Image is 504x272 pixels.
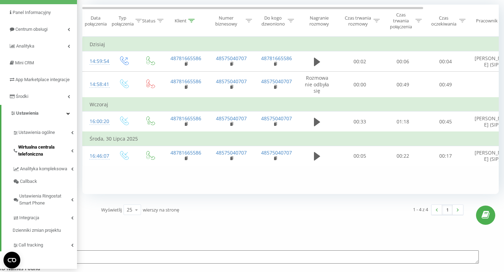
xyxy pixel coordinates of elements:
[170,78,201,85] a: 48781665586
[338,72,382,98] td: 00:00
[175,18,187,24] div: Klient
[170,115,201,122] a: 48781665586
[13,224,77,237] a: Dzienniki zmian projektu
[142,18,155,24] div: Status
[216,78,247,85] a: 48575040707
[16,110,38,116] span: Ustawienia
[20,165,67,172] span: Analityka kompleksowa
[18,144,71,158] span: Wirtualna centrala telefoniczna
[170,55,201,62] a: 48781665586
[388,12,414,30] div: Czas trwania połączenia
[442,205,453,215] a: 1
[338,51,382,72] td: 00:02
[338,146,382,166] td: 00:05
[261,149,292,156] a: 48575040707
[13,188,77,209] a: Ustawienia Ringostat Smart Phone
[261,115,292,122] a: 48575040707
[13,175,77,188] a: Callback
[216,149,247,156] a: 48575040707
[424,72,468,98] td: 00:49
[16,94,28,99] span: Środki
[143,207,179,213] span: wierszy na stronę
[338,112,382,132] td: 00:33
[90,78,104,91] div: 14:58:41
[209,15,244,27] div: Numer biznesowy
[382,51,424,72] td: 00:06
[382,112,424,132] td: 01:18
[476,18,498,24] div: Pracownik
[90,115,104,128] div: 16:00:20
[15,60,34,65] span: Mini CRM
[15,77,70,82] span: App Marketplace integracje
[13,237,77,251] a: Call tracking
[261,78,292,85] a: 48575040707
[13,124,77,139] a: Ustawienia ogólne
[83,15,108,27] div: Data połączenia
[430,15,457,27] div: Czas oczekiwania
[13,209,77,224] a: Integracja
[424,51,468,72] td: 00:04
[216,115,247,122] a: 48575040707
[101,207,122,213] span: Wyświetlij
[382,72,424,98] td: 00:49
[1,105,77,122] a: Ustawienia
[302,15,336,27] div: Nagranie rozmowy
[305,74,329,94] span: Rozmowa nie odbyła się
[90,55,104,68] div: 14:59:54
[15,27,48,32] span: Centrum obsługi
[19,242,43,249] span: Call tracking
[127,206,132,213] div: 25
[16,43,34,49] span: Analityka
[13,10,51,15] span: Panel Informacyjny
[13,139,77,160] a: Wirtualna centrala telefoniczna
[344,15,372,27] div: Czas trwania rozmowy
[90,149,104,163] div: 16:46:07
[170,149,201,156] a: 48781665586
[3,252,20,269] button: Open CMP widget
[424,112,468,132] td: 00:45
[20,178,37,185] span: Callback
[19,129,55,136] span: Ustawienia ogólne
[112,15,134,27] div: Typ połączenia
[216,55,247,62] a: 48575040707
[260,15,286,27] div: Do kogo dzwoniono
[382,146,424,166] td: 00:22
[413,206,428,213] div: 1 - 4 z 4
[424,146,468,166] td: 00:17
[13,160,77,175] a: Analityka kompleksowa
[19,193,71,207] span: Ustawienia Ringostat Smart Phone
[261,55,292,62] a: 48781665586
[19,214,39,221] span: Integracja
[13,227,61,234] span: Dzienniki zmian projektu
